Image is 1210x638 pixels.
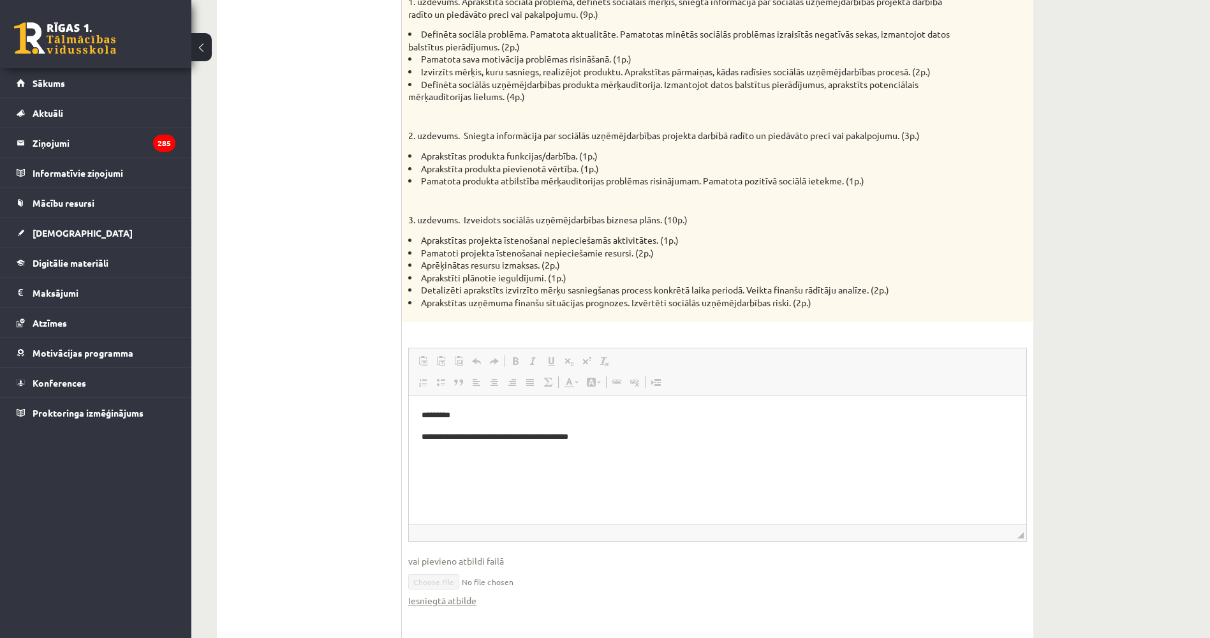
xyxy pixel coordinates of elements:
[33,347,133,359] span: Motivācijas programma
[33,107,63,119] span: Aktuāli
[33,227,133,239] span: [DEMOGRAPHIC_DATA]
[14,22,116,54] a: Rīgas 1. Tālmācības vidusskola
[17,278,175,308] a: Maksājumi
[408,53,963,66] li: Pamatota sava motivācija problēmas risināšanā. (1p.)
[33,158,175,188] legend: Informatīvie ziņojumi
[1017,532,1024,538] span: Resize
[582,374,605,390] a: Background Color
[17,248,175,278] a: Digitālie materiāli
[33,317,67,329] span: Atzīmes
[542,353,560,369] a: Underline (Ctrl+U)
[33,278,175,308] legend: Maksājumi
[596,353,614,369] a: Remove Format
[17,158,175,188] a: Informatīvie ziņojumi
[485,374,503,390] a: Center
[503,374,521,390] a: Align Right
[414,374,432,390] a: Insert/Remove Numbered List
[647,374,665,390] a: Insert Page Break for Printing
[468,374,485,390] a: Align Left
[408,272,963,285] li: Aprakstīti plānotie ieguldījumi. (1p.)
[17,308,175,338] a: Atzīmes
[17,128,175,158] a: Ziņojumi285
[409,396,1026,524] iframe: Editor, wiswyg-editor-user-answer-47433951657120
[560,353,578,369] a: Subscript
[560,374,582,390] a: Text Color
[153,135,175,152] i: 285
[432,353,450,369] a: Paste as plain text (Ctrl+Shift+V)
[468,353,485,369] a: Undo (Ctrl+Z)
[408,163,963,175] li: Aprakstīta produkta pievienotā vērtība. (1p.)
[626,374,644,390] a: Unlink
[17,398,175,427] a: Proktoringa izmēģinājums
[408,259,963,272] li: Aprēķinātas resursu izmaksas. (2p.)
[408,214,963,226] p: 3. uzdevums. Izveidots sociālās uzņēmējdarbības biznesa plāns. (10p.)
[408,175,963,188] li: Pamatota produkta atbilstība mērķauditorijas problēmas risinājumam. Pamatota pozitīvā sociālā iet...
[33,197,94,209] span: Mācību resursi
[33,257,108,269] span: Digitālie materiāli
[524,353,542,369] a: Italic (Ctrl+I)
[408,594,476,607] a: Iesniegtā atbilde
[414,353,432,369] a: Paste (Ctrl+V)
[539,374,557,390] a: Math
[408,66,963,78] li: Izvirzīts mērķis, kuru sasniegs, realizējot produktu. Aprakstītas pārmaiņas, kādas radīsies sociā...
[408,150,963,163] li: Aprakstītas produkta funkcijas/darbība. (1p.)
[33,77,65,89] span: Sākums
[506,353,524,369] a: Bold (Ctrl+B)
[450,353,468,369] a: Paste from Word
[33,407,144,419] span: Proktoringa izmēģinājums
[17,368,175,397] a: Konferences
[408,28,963,53] li: Definēta sociāla problēma. Pamatota aktualitāte. Pamatotas minētās sociālās problēmas izraisītās ...
[408,130,963,142] p: 2. uzdevums. Sniegta informācija par sociālās uzņēmējdarbības projekta darbībā radīto un piedāvāt...
[17,188,175,218] a: Mācību resursi
[408,234,963,247] li: Aprakstītas projekta īstenošanai nepieciešamās aktivitātes. (1p.)
[17,338,175,367] a: Motivācijas programma
[408,284,963,297] li: Detalizēti aprakstīts izvirzīto mērķu sasniegšanas process konkrētā laika periodā. Veikta finanšu...
[578,353,596,369] a: Superscript
[33,128,175,158] legend: Ziņojumi
[432,374,450,390] a: Insert/Remove Bulleted List
[408,247,963,260] li: Pamatoti projekta īstenošanai nepieciešamie resursi. (2p.)
[521,374,539,390] a: Justify
[17,218,175,248] a: [DEMOGRAPHIC_DATA]
[408,78,963,103] li: Definēta sociālās uzņēmējdarbības produkta mērķauditorija. Izmantojot datos balstītus pierādījumu...
[485,353,503,369] a: Redo (Ctrl+Y)
[33,377,86,389] span: Konferences
[450,374,468,390] a: Block Quote
[408,297,963,309] li: Aprakstītas uzņēmuma finanšu situācijas prognozes. Izvērtēti sociālās uzņēmējdarbības riski. (2p.)
[17,68,175,98] a: Sākums
[608,374,626,390] a: Link (Ctrl+K)
[408,554,1027,568] span: vai pievieno atbildi failā
[17,98,175,128] a: Aktuāli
